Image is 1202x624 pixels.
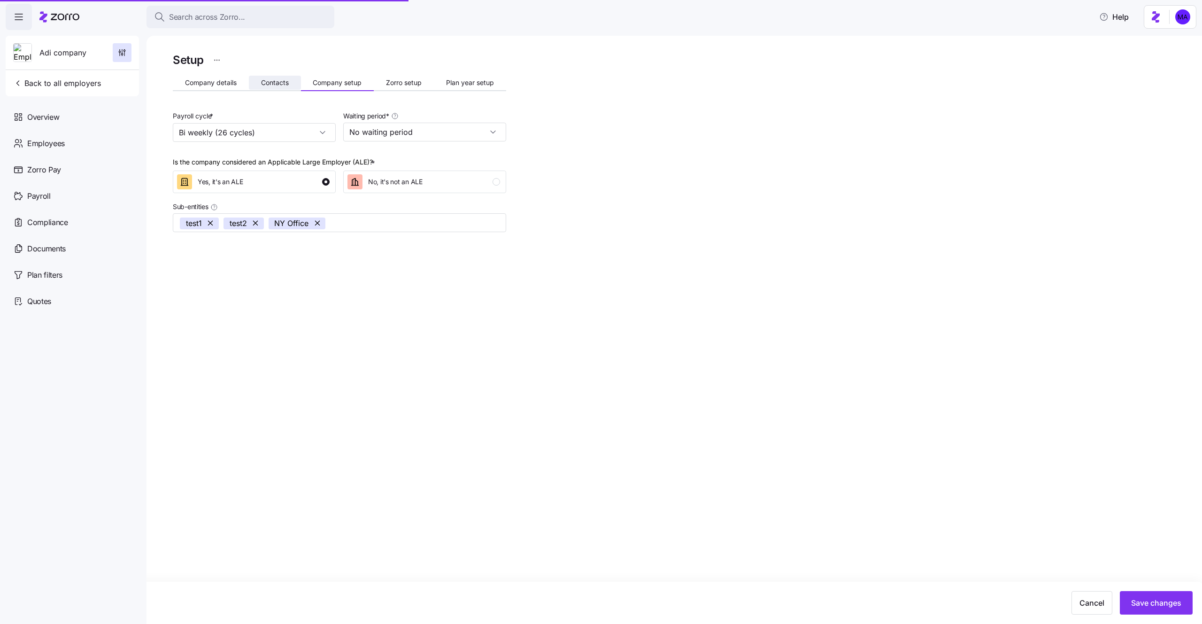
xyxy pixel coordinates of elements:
[9,74,105,93] button: Back to all employers
[6,104,139,130] a: Overview
[39,47,86,59] span: Adi company
[14,44,31,62] img: Employer logo
[1079,597,1104,608] span: Cancel
[13,78,101,89] span: Back to all employers
[27,164,61,176] span: Zorro Pay
[27,269,62,281] span: Plan filters
[386,79,422,86] span: Zorro setup
[198,177,243,187] span: Yes, it's an ALE
[446,79,494,86] span: Plan year setup
[173,111,215,121] label: Payroll cycle
[169,11,245,23] span: Search across Zorro...
[230,218,247,229] span: test2
[185,79,237,86] span: Company details
[274,218,308,229] span: NY Office
[173,202,208,211] span: Sub-entities
[1092,8,1136,26] button: Help
[313,79,362,86] span: Company setup
[27,296,51,307] span: Quotes
[6,209,139,235] a: Compliance
[6,235,139,262] a: Documents
[368,177,423,187] span: No, it's not an ALE
[186,218,202,229] span: test1
[27,217,68,228] span: Compliance
[343,111,389,121] span: Waiting period *
[261,79,289,86] span: Contacts
[146,6,334,28] button: Search across Zorro...
[1131,597,1181,608] span: Save changes
[6,183,139,209] a: Payroll
[173,123,336,142] input: Payroll cycle
[1099,11,1129,23] span: Help
[1120,591,1193,615] button: Save changes
[1175,9,1190,24] img: ddc159ec0097e7aad339c48b92a6a103
[173,157,377,167] div: Is the company considered an Applicable Large Employer (ALE)?
[6,262,139,288] a: Plan filters
[27,138,65,149] span: Employees
[27,190,51,202] span: Payroll
[6,156,139,183] a: Zorro Pay
[343,123,506,141] input: Waiting period
[27,111,59,123] span: Overview
[1071,591,1112,615] button: Cancel
[6,130,139,156] a: Employees
[173,53,204,67] h1: Setup
[27,243,66,255] span: Documents
[6,288,139,314] a: Quotes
